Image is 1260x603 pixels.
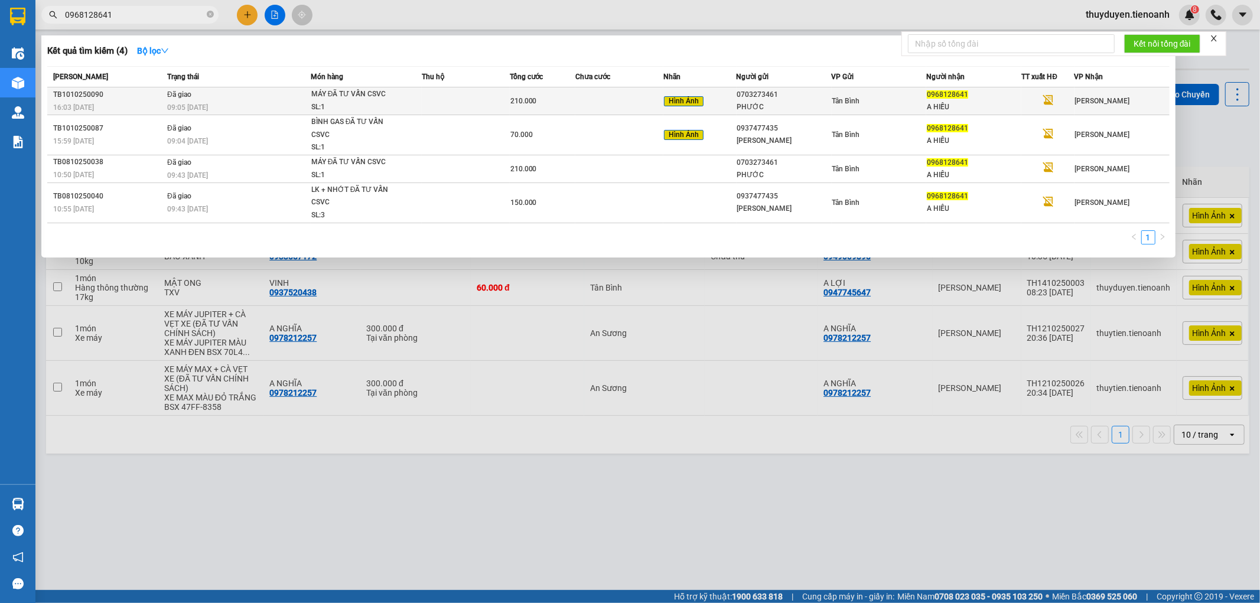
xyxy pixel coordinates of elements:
div: [PERSON_NAME] [737,135,831,147]
li: Previous Page [1127,230,1141,245]
span: 0968128641 [927,192,968,200]
h3: Kết quả tìm kiếm ( 4 ) [47,45,128,57]
img: warehouse-icon [12,77,24,89]
div: TB1010250090 [53,89,164,101]
span: close-circle [207,11,214,18]
span: down [161,47,169,55]
span: 70.000 [510,131,533,139]
span: VP Gửi [832,73,854,81]
div: 0937477435 [737,190,831,203]
div: SL: 1 [311,141,400,154]
span: 10:50 [DATE] [53,171,94,179]
div: TB1010250087 [53,122,164,135]
span: Tân Bình [832,97,860,105]
span: Người nhận [926,73,965,81]
span: left [1131,233,1138,240]
span: 09:43 [DATE] [167,171,208,180]
div: MÁY ĐÃ TƯ VẤN CSVC [311,88,400,101]
div: SL: 1 [311,169,400,182]
span: right [1159,233,1166,240]
img: solution-icon [12,136,24,148]
span: Thu hộ [422,73,444,81]
span: Người gửi [737,73,769,81]
input: Tìm tên, số ĐT hoặc mã đơn [65,8,204,21]
span: Trạng thái [167,73,199,81]
span: Đã giao [167,124,191,132]
input: Nhập số tổng đài [908,34,1115,53]
span: Nhãn [663,73,681,81]
div: BÌNH GAS ĐÃ TƯ VẤN CSVC [311,116,400,141]
span: 09:04 [DATE] [167,137,208,145]
span: [PERSON_NAME] [1075,97,1130,105]
img: warehouse-icon [12,106,24,119]
div: 0703273461 [737,157,831,169]
div: A HIẾU [927,101,1021,113]
span: VP Nhận [1075,73,1103,81]
span: Tân Bình [832,165,860,173]
img: logo-vxr [10,8,25,25]
span: 210.000 [510,97,537,105]
span: Món hàng [311,73,343,81]
span: [PERSON_NAME] [53,73,108,81]
div: TB0810250040 [53,190,164,203]
span: question-circle [12,525,24,536]
span: 16:03 [DATE] [53,103,94,112]
div: SL: 3 [311,209,400,222]
li: 1 [1141,230,1155,245]
a: 1 [1142,231,1155,244]
span: search [49,11,57,19]
div: PHƯỚC [737,169,831,181]
button: right [1155,230,1170,245]
span: Đã giao [167,90,191,99]
span: close [1210,34,1218,43]
span: 0968128641 [927,90,968,99]
span: 09:05 [DATE] [167,103,208,112]
div: TB0810250038 [53,156,164,168]
span: Hình Ảnh [664,96,704,107]
button: left [1127,230,1141,245]
span: message [12,578,24,589]
span: TT xuất HĐ [1021,73,1057,81]
div: A HIẾU [927,169,1021,181]
div: LK + NHỚT ĐÃ TƯ VẤN CSVC [311,184,400,209]
span: notification [12,552,24,563]
span: 15:59 [DATE] [53,137,94,145]
span: Chưa cước [575,73,610,81]
span: 150.000 [510,198,537,207]
span: Đã giao [167,158,191,167]
div: 0937477435 [737,122,831,135]
li: Next Page [1155,230,1170,245]
span: 10:55 [DATE] [53,205,94,213]
div: [PERSON_NAME] [737,203,831,215]
div: A HIẾU [927,203,1021,215]
div: MÁY ĐÃ TƯ VẤN CSVC [311,156,400,169]
span: [PERSON_NAME] [1075,165,1130,173]
span: Tân Bình [832,131,860,139]
span: 210.000 [510,165,537,173]
span: [PERSON_NAME] [1075,198,1130,207]
span: Đã giao [167,192,191,200]
strong: Bộ lọc [137,46,169,56]
img: warehouse-icon [12,498,24,510]
span: 0968128641 [927,158,968,167]
span: Tổng cước [510,73,543,81]
span: [PERSON_NAME] [1075,131,1130,139]
div: A HIẾU [927,135,1021,147]
div: SL: 1 [311,101,400,114]
div: 0703273461 [737,89,831,101]
span: Kết nối tổng đài [1134,37,1191,50]
button: Bộ lọcdown [128,41,178,60]
span: Tân Bình [832,198,860,207]
span: 0968128641 [927,124,968,132]
div: PHƯỚC [737,101,831,113]
button: Kết nối tổng đài [1124,34,1200,53]
span: close-circle [207,9,214,21]
img: warehouse-icon [12,47,24,60]
span: Hình Ảnh [664,130,704,141]
span: 09:43 [DATE] [167,205,208,213]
